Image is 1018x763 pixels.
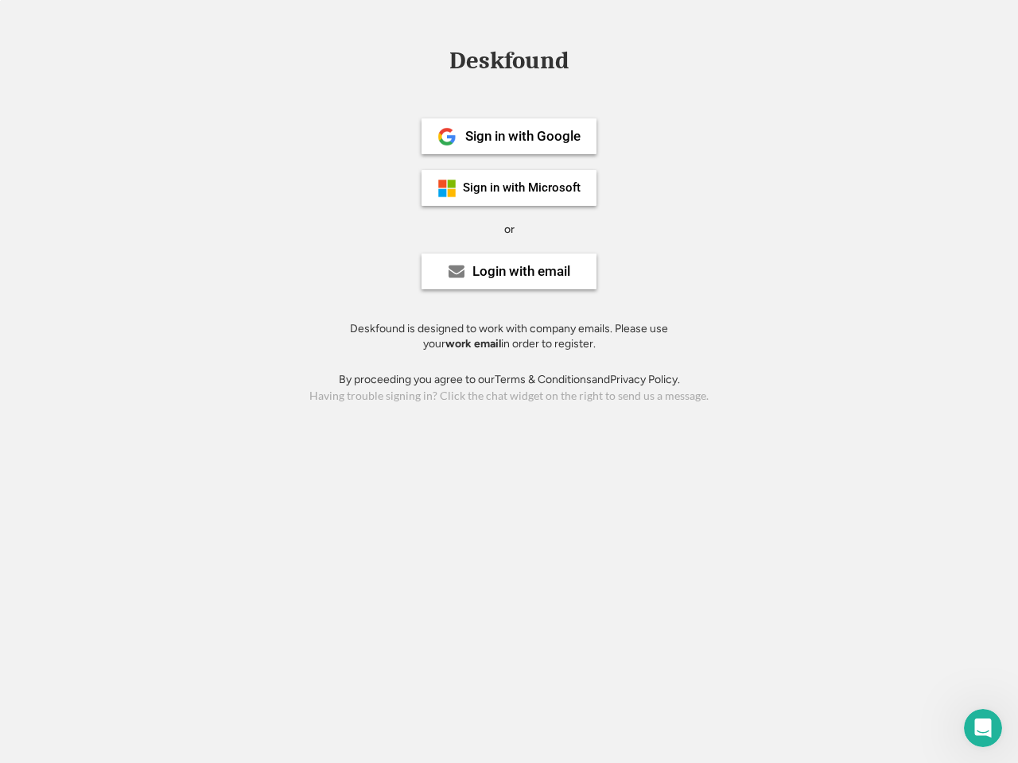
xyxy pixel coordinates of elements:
div: Deskfound is designed to work with company emails. Please use your in order to register. [330,321,688,352]
a: Privacy Policy. [610,373,680,386]
div: By proceeding you agree to our and [339,372,680,388]
div: Deskfound [441,48,577,73]
img: ms-symbollockup_mssymbol_19.png [437,179,457,198]
img: 1024px-Google__G__Logo.svg.png [437,127,457,146]
a: Terms & Conditions [495,373,592,386]
div: or [504,222,515,238]
div: Login with email [472,265,570,278]
div: Sign in with Microsoft [463,182,581,194]
iframe: Intercom live chat [964,709,1002,747]
strong: work email [445,337,501,351]
div: Sign in with Google [465,130,581,143]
